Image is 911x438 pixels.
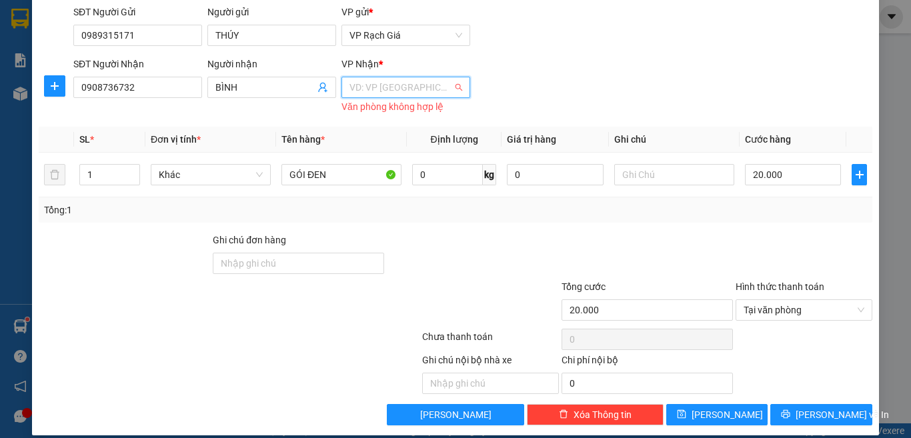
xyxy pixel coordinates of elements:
[151,134,201,145] span: Đơn vị tính
[796,407,889,422] span: [PERSON_NAME] và In
[73,57,202,71] div: SĐT Người Nhận
[507,164,603,185] input: 0
[44,203,353,217] div: Tổng: 1
[609,127,740,153] th: Ghi chú
[745,134,791,145] span: Cước hàng
[213,253,384,274] input: Ghi chú đơn hàng
[341,5,470,19] div: VP gửi
[45,81,65,91] span: plus
[527,404,664,425] button: deleteXóa Thông tin
[559,409,568,420] span: delete
[483,164,496,185] span: kg
[341,99,470,115] div: Văn phòng không hợp lệ
[614,164,734,185] input: Ghi Chú
[574,407,632,422] span: Xóa Thông tin
[207,57,336,71] div: Người nhận
[852,169,866,180] span: plus
[281,164,401,185] input: VD: Bàn, Ghế
[666,404,768,425] button: save[PERSON_NAME]
[349,25,462,45] span: VP Rạch Giá
[507,134,556,145] span: Giá trị hàng
[422,373,559,394] input: Nhập ghi chú
[562,353,733,373] div: Chi phí nội bộ
[213,235,286,245] label: Ghi chú đơn hàng
[44,164,65,185] button: delete
[770,404,872,425] button: printer[PERSON_NAME] và In
[207,5,336,19] div: Người gửi
[677,409,686,420] span: save
[281,134,325,145] span: Tên hàng
[736,281,824,292] label: Hình thức thanh toán
[562,281,606,292] span: Tổng cước
[44,75,65,97] button: plus
[387,404,524,425] button: [PERSON_NAME]
[422,353,559,373] div: Ghi chú nội bộ nhà xe
[317,82,328,93] span: user-add
[79,134,90,145] span: SL
[744,300,864,320] span: Tại văn phòng
[421,329,560,353] div: Chưa thanh toán
[159,165,263,185] span: Khác
[420,407,492,422] span: [PERSON_NAME]
[430,134,478,145] span: Định lượng
[781,409,790,420] span: printer
[692,407,763,422] span: [PERSON_NAME]
[852,164,867,185] button: plus
[73,5,202,19] div: SĐT Người Gửi
[341,59,379,69] span: VP Nhận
